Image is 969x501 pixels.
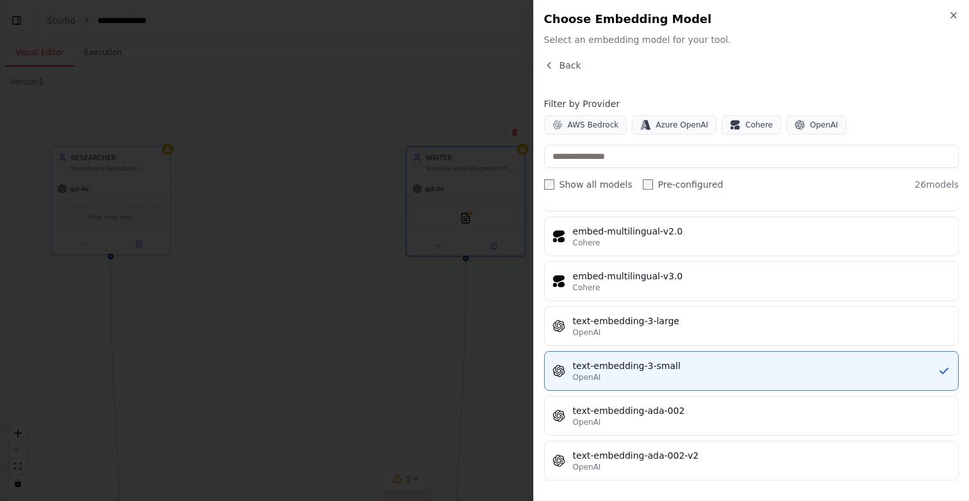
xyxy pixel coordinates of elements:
span: OpenAI [573,462,601,472]
input: Show all models [544,179,554,190]
button: OpenAI [786,115,847,135]
label: Show all models [544,178,633,191]
button: text-embedding-3-largeOpenAI [544,306,959,346]
button: text-embedding-ada-002OpenAI [544,396,959,436]
span: Cohere [573,238,600,248]
span: OpenAI [810,120,838,130]
span: Back [559,59,581,72]
h2: Choose Embedding Model [544,10,959,28]
h4: Filter by Provider [544,97,959,110]
button: Azure OpenAI [632,115,716,135]
button: Cohere [722,115,781,135]
input: Pre-configured [643,179,653,190]
span: AWS Bedrock [568,120,619,130]
span: Select an embedding model for your tool. [544,33,959,46]
span: Cohere [573,283,600,293]
span: 26 models [915,178,959,191]
button: text-embedding-3-smallOpenAI [544,351,959,391]
button: text-embedding-ada-002-v2OpenAI [544,441,959,480]
span: OpenAI [573,372,601,382]
button: AWS Bedrock [544,115,627,135]
span: Azure OpenAI [656,120,708,130]
div: embed-multilingual-v2.0 [573,225,950,238]
div: text-embedding-3-large [573,315,950,327]
div: text-embedding-ada-002 [573,404,950,417]
button: Back [544,59,581,72]
div: embed-multilingual-v3.0 [573,270,950,283]
span: Cohere [745,120,773,130]
label: Pre-configured [643,178,724,191]
div: text-embedding-ada-002-v2 [573,449,950,462]
span: OpenAI [573,327,601,338]
span: OpenAI [573,417,601,427]
button: embed-multilingual-v2.0Cohere [544,217,959,256]
button: embed-multilingual-v3.0Cohere [544,261,959,301]
div: text-embedding-3-small [573,359,938,372]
